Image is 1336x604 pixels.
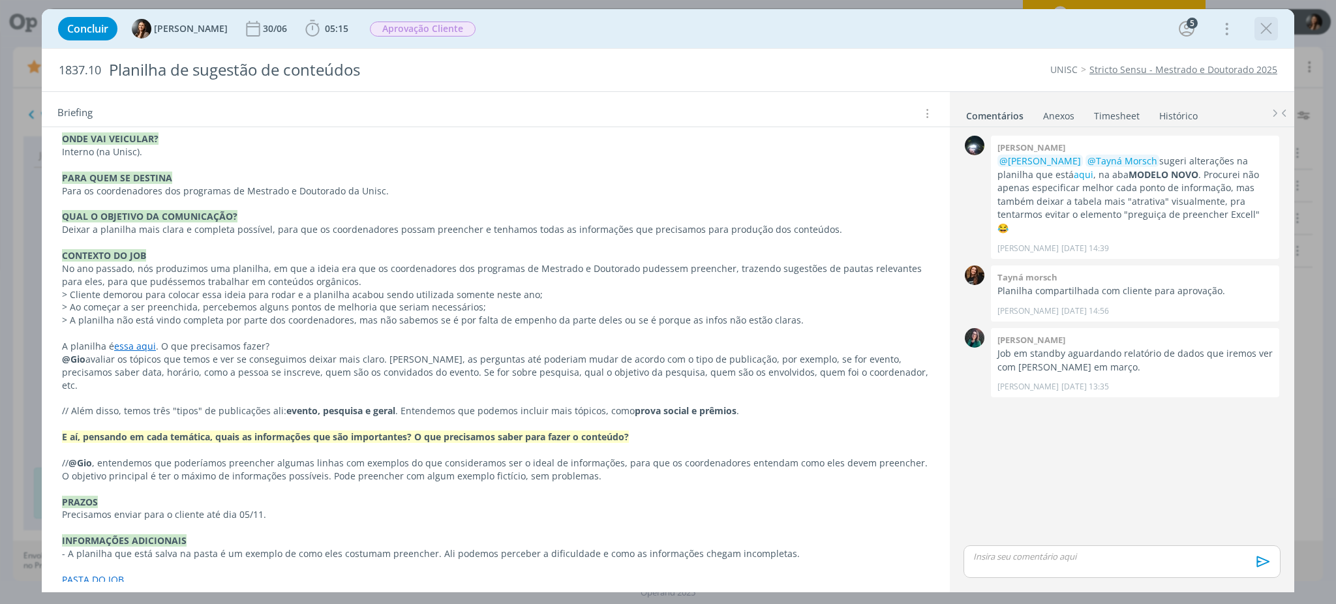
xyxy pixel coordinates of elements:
span: Briefing [57,105,93,122]
strong: E aí, pensando em cada temática, quais as informações que são importantes? O que precisamos saber... [62,430,629,443]
img: R [965,328,984,348]
div: 5 [1187,18,1198,29]
strong: CONTEXTO DO JOB [62,249,146,262]
span: 1837.10 [59,63,101,78]
a: Comentários [965,104,1024,123]
p: > A planilha não está vindo completa por parte dos coordenadores, mas não sabemos se é por falta ... [62,314,930,327]
p: No ano passado, nós produzimos uma planilha, em que a ideia era que os coordenadores dos programa... [62,262,930,288]
b: [PERSON_NAME] [997,142,1065,153]
a: PASTA DO JOB. [62,573,127,586]
span: [DATE] 14:39 [1061,243,1109,254]
span: [DATE] 13:35 [1061,381,1109,393]
span: Aprovação Cliente [370,22,476,37]
div: Planilha de sugestão de conteúdos [104,54,764,86]
b: Tayná morsch [997,271,1057,283]
p: > Ao começar a ser preenchida, percebemos alguns pontos de melhoria que seriam necessários; [62,301,930,314]
span: Concluir [67,23,108,34]
strong: INFORMAÇÕES ADICIONAIS [62,534,187,547]
p: Deixar a planilha mais clara e completa possível, para que os coordenadores possam preencher e te... [62,223,930,236]
b: [PERSON_NAME] [997,334,1065,346]
p: A planilha é . O que precisamos fazer? [62,340,930,353]
span: @Tayná Morsch [1087,155,1157,167]
p: Para os coordenadores dos programas de Mestrado e Doutorado da Unisc. [62,185,930,198]
p: // , entendemos que poderíamos preencher algumas linhas com exemplos do que consideramos ser o id... [62,457,930,483]
strong: evento, pesquisa e geral [286,404,395,417]
p: // Além disso, temos três "tipos" de publicações ali: . Entendemos que podemos incluir mais tópic... [62,404,930,417]
strong: QUAL O OBJETIVO DA COMUNICAÇÃO? [62,210,237,222]
a: Histórico [1159,104,1198,123]
button: 05:15 [302,18,352,39]
strong: @Gio [62,353,85,365]
div: 30/06 [263,24,290,33]
img: T [965,265,984,285]
p: [PERSON_NAME] [997,305,1059,317]
button: Aprovação Cliente [369,21,476,37]
p: - A planilha que está salva na pasta é um exemplo de como eles costumam preencher. Ali podemos pe... [62,547,930,560]
p: [PERSON_NAME] [997,381,1059,393]
button: Concluir [58,17,117,40]
div: Anexos [1043,110,1074,123]
strong: ONDE VAI VEICULAR? [62,132,159,145]
a: aqui [1074,168,1093,181]
p: Planilha compartilhada com cliente para aprovação. [997,284,1273,297]
img: B [132,19,151,38]
div: dialog [42,9,1294,592]
p: avaliar os tópicos que temos e ver se conseguimos deixar mais claro. [PERSON_NAME], as perguntas ... [62,353,930,392]
a: Stricto Sensu - Mestrado e Doutorado 2025 [1089,63,1277,76]
button: B[PERSON_NAME] [132,19,228,38]
span: [DATE] 14:56 [1061,305,1109,317]
a: Timesheet [1093,104,1140,123]
p: sugeri alterações na planilha que está , na aba . Procurei não apenas especificar melhor cada pon... [997,155,1273,235]
span: 05:15 [325,22,348,35]
p: Job em standby aguardando relatório de dados que iremos ver com [PERSON_NAME] em março. [997,347,1273,374]
span: [PERSON_NAME] [154,24,228,33]
span: @[PERSON_NAME] [999,155,1081,167]
strong: PRAZOS [62,496,98,508]
strong: MODELO NOVO [1129,168,1198,181]
strong: prova social e prêmios [635,404,736,417]
p: [PERSON_NAME] [997,243,1059,254]
button: 5 [1176,18,1197,39]
p: Precisamos enviar para o cliente até dia 05/11. [62,508,930,521]
p: > Cliente demorou para colocar essa ideia para rodar e a planilha acabou sendo utilizada somente ... [62,288,930,301]
p: Interno (na Unisc). [62,145,930,159]
a: essa aqui [114,340,156,352]
strong: @Gio [68,457,92,469]
strong: PARA QUEM SE DESTINA [62,172,172,184]
a: UNISC [1050,63,1078,76]
img: G [965,136,984,155]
